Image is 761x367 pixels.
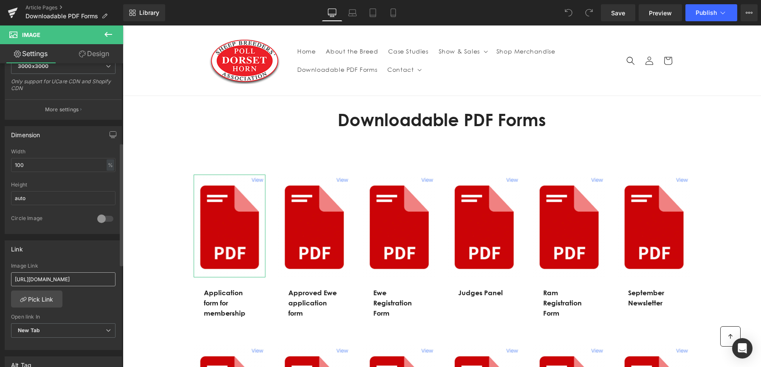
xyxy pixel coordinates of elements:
[63,44,125,63] a: Design
[18,63,48,69] b: 3000x3000
[11,215,89,224] div: Circle Image
[611,8,625,17] span: Save
[139,9,159,17] span: Library
[560,4,577,21] button: Undo
[649,8,672,17] span: Preview
[11,127,40,138] div: Dimension
[685,4,737,21] button: Publish
[342,4,363,21] a: Laptop
[696,9,717,16] span: Publish
[11,149,116,155] div: Width
[5,99,121,119] button: More settings
[11,291,62,308] a: Pick Link
[11,182,116,188] div: Height
[11,314,116,320] div: Open link In
[123,4,165,21] a: New Library
[363,4,383,21] a: Tablet
[581,4,598,21] button: Redo
[107,159,114,171] div: %
[11,191,116,205] input: auto
[11,272,116,286] input: https://your-shop.myshopify.com
[11,241,23,253] div: Link
[322,4,342,21] a: Desktop
[11,78,116,97] div: Only support for UCare CDN and Shopify CDN
[25,13,98,20] span: Downloadable PDF Forms
[18,327,40,333] b: New Tab
[11,158,116,172] input: auto
[383,4,403,21] a: Mobile
[732,338,753,359] div: Open Intercom Messenger
[741,4,758,21] button: More
[639,4,682,21] a: Preview
[22,31,40,38] span: Image
[45,106,79,113] p: More settings
[11,263,116,269] div: Image Link
[25,4,123,11] a: Article Pages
